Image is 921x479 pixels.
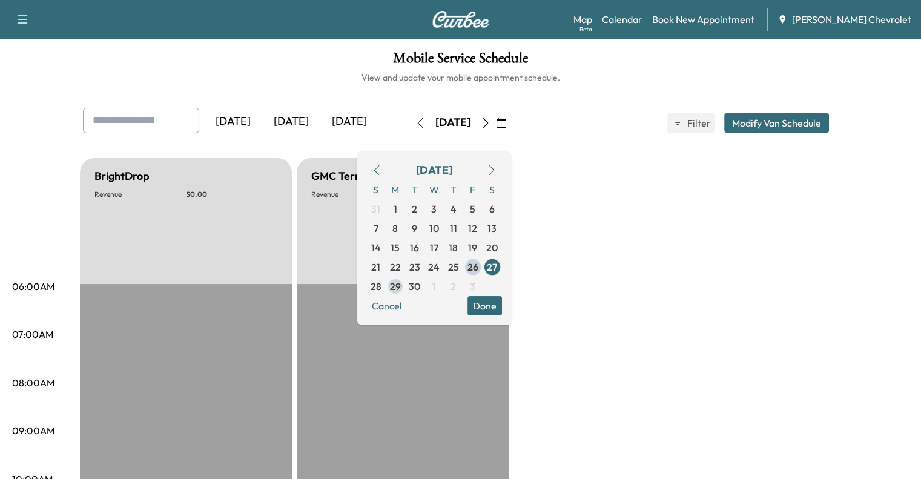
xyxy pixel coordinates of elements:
[430,240,438,255] span: 17
[416,162,452,179] div: [DATE]
[392,221,398,236] span: 8
[371,279,381,294] span: 28
[724,113,829,133] button: Modify Van Schedule
[483,180,502,199] span: S
[412,221,417,236] span: 9
[371,202,380,216] span: 31
[468,221,477,236] span: 12
[467,260,478,274] span: 26
[792,12,911,27] span: [PERSON_NAME] Chevrolet
[486,240,498,255] span: 20
[470,279,475,294] span: 3
[390,260,401,274] span: 22
[371,260,380,274] span: 21
[451,279,456,294] span: 2
[12,51,909,71] h1: Mobile Service Schedule
[94,168,150,185] h5: BrightDrop
[602,12,642,27] a: Calendar
[311,168,374,185] h5: GMC Terrain
[374,221,378,236] span: 7
[366,180,386,199] span: S
[410,240,419,255] span: 16
[432,279,436,294] span: 1
[391,240,400,255] span: 15
[448,260,459,274] span: 25
[409,260,420,274] span: 23
[390,279,401,294] span: 29
[468,240,477,255] span: 19
[204,108,262,136] div: [DATE]
[451,202,457,216] span: 4
[371,240,381,255] span: 14
[12,375,54,390] p: 08:00AM
[429,221,439,236] span: 10
[444,180,463,199] span: T
[435,115,470,130] div: [DATE]
[12,279,54,294] p: 06:00AM
[311,190,403,199] p: Revenue
[320,108,378,136] div: [DATE]
[431,202,437,216] span: 3
[487,260,497,274] span: 27
[573,12,592,27] a: MapBeta
[489,202,495,216] span: 6
[424,180,444,199] span: W
[652,12,754,27] a: Book New Appointment
[449,240,458,255] span: 18
[579,25,592,34] div: Beta
[386,180,405,199] span: M
[409,279,420,294] span: 30
[405,180,424,199] span: T
[450,221,457,236] span: 11
[428,260,440,274] span: 24
[12,71,909,84] h6: View and update your mobile appointment schedule.
[262,108,320,136] div: [DATE]
[12,327,53,342] p: 07:00AM
[463,180,483,199] span: F
[667,113,715,133] button: Filter
[94,190,186,199] p: Revenue
[394,202,397,216] span: 1
[487,221,497,236] span: 13
[467,296,502,315] button: Done
[687,116,709,130] span: Filter
[366,296,408,315] button: Cancel
[470,202,475,216] span: 5
[186,190,277,199] p: $ 0.00
[12,423,54,438] p: 09:00AM
[412,202,417,216] span: 2
[432,11,490,28] img: Curbee Logo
